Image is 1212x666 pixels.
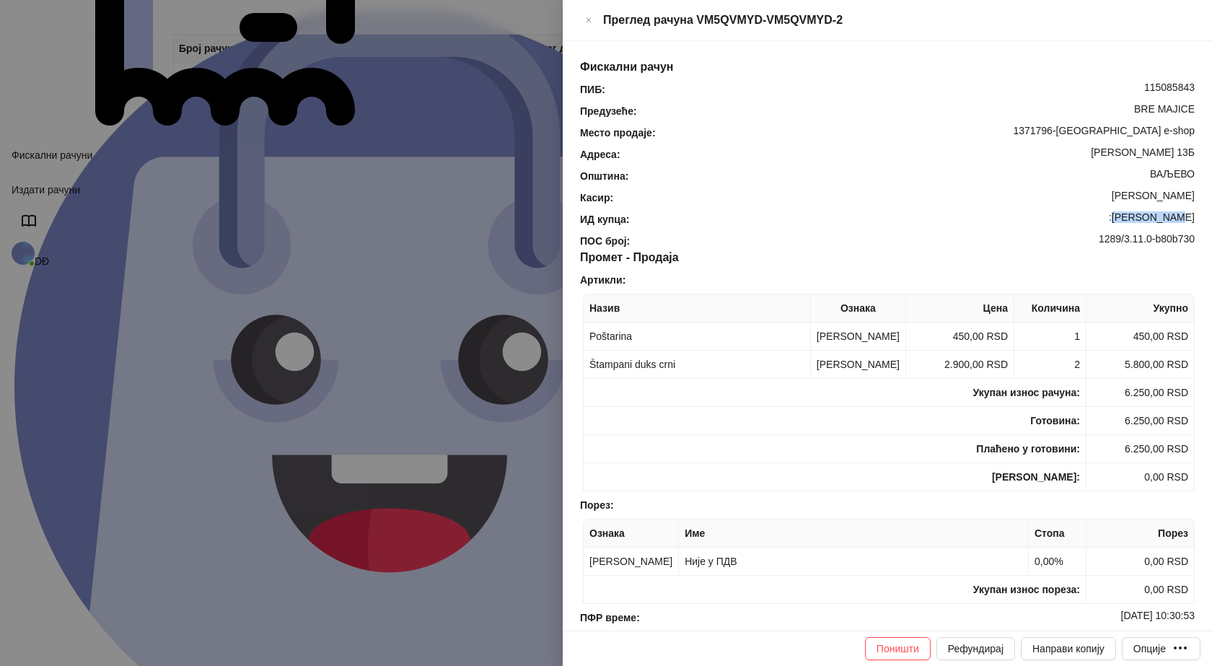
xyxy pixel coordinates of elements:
td: 0,00 RSD [1086,576,1195,604]
td: 2 [1014,351,1086,379]
span: Промет - Продаја [580,251,679,263]
td: 6.250,00 RSD [1086,407,1195,435]
div: [DATE] 10:30:53 [641,610,1196,626]
strong: Готовина : [1030,415,1080,426]
strong: [PERSON_NAME]: [992,471,1080,483]
td: 0,00 RSD [1086,548,1195,576]
td: 0,00% [1029,548,1086,576]
strong: ПОС број : [580,235,630,247]
th: Стопа [1029,520,1086,548]
th: Порез [1086,520,1195,548]
th: Количина [1014,294,1086,323]
strong: Укупан износ пореза: [973,584,1080,595]
button: Close [580,12,597,29]
button: Опције [1122,637,1200,660]
td: [PERSON_NAME] [584,548,679,576]
strong: ПФР време : [580,612,640,623]
td: [PERSON_NAME] [811,323,906,351]
button: Поништи [865,637,931,660]
strong: Општина : [580,170,628,182]
th: Име [679,520,1029,548]
th: Ознака [811,294,906,323]
td: 6.250,00 RSD [1086,379,1195,407]
strong: Предузеће : [580,105,637,117]
strong: Плаћено у готовини: [976,443,1080,455]
div: [PERSON_NAME] 13Б [622,146,1196,162]
td: 450,00 RSD [906,323,1014,351]
span: Фискални рачун [580,61,674,73]
div: [PERSON_NAME] [615,190,1196,206]
div: Преглед рачуна VM5QVMYD-VM5QVMYD-2 [603,12,1195,29]
th: Назив [584,294,811,323]
div: :[PERSON_NAME] [631,211,1196,227]
td: Štampani duks crni [584,351,811,379]
button: Направи копију [1021,637,1116,660]
strong: Касир : [580,192,613,203]
td: 6.250,00 RSD [1086,435,1195,463]
div: Опције [1133,643,1166,654]
td: 2.900,00 RSD [906,351,1014,379]
td: 0,00 RSD [1086,463,1195,491]
strong: Место продаје : [580,127,656,139]
div: 1371796-[GEOGRAPHIC_DATA] e-shop [657,125,1196,141]
span: Направи копију [1032,643,1105,654]
div: 1289/3.11.0-b80b730 [631,233,1196,249]
div: BRE MAJICE [638,103,1196,119]
th: Ознака [584,520,679,548]
div: ВАЉЕВО [630,168,1196,184]
strong: Артикли : [580,274,625,286]
td: Није у ПДВ [679,548,1029,576]
button: Рефундирај [936,637,1015,660]
strong: Порез : [580,499,614,511]
td: [PERSON_NAME] [811,351,906,379]
strong: Укупан износ рачуна : [973,387,1080,398]
th: Цена [906,294,1014,323]
td: 1 [1014,323,1086,351]
th: Укупно [1086,294,1195,323]
td: Poštarina [584,323,811,351]
td: 450,00 RSD [1086,323,1195,351]
strong: ИД купца : [580,214,629,225]
div: 115085843 [607,82,1196,97]
strong: Адреса : [580,149,620,160]
td: 5.800,00 RSD [1086,351,1195,379]
strong: ПИБ : [580,84,605,95]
